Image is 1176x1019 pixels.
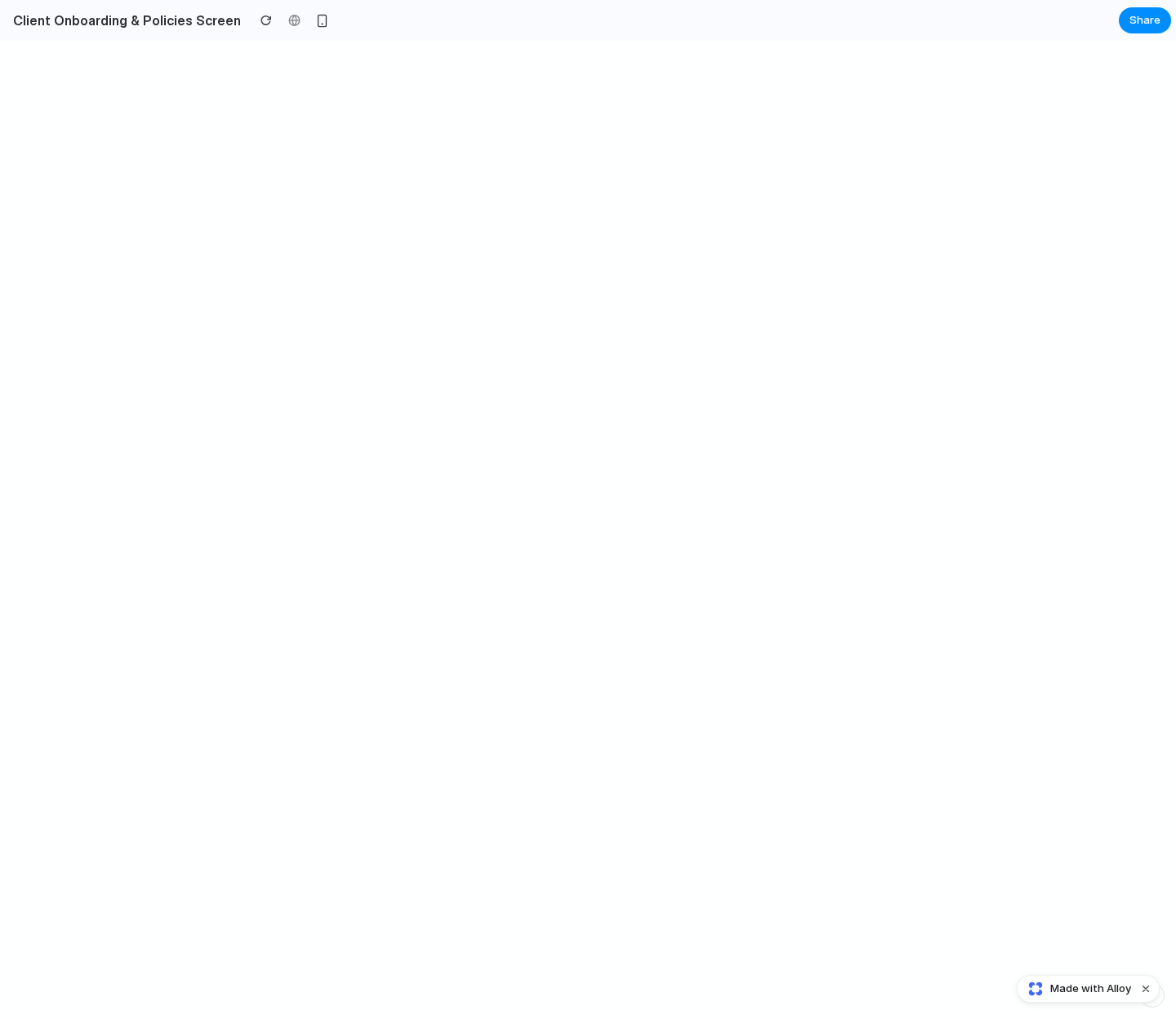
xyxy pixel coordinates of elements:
h2: Client Onboarding & Policies Screen [7,11,241,30]
a: Made with Alloy [1018,981,1133,997]
button: Dismiss watermark [1136,979,1156,999]
span: Made with Alloy [1050,981,1131,997]
span: Share [1129,12,1160,29]
button: Share [1119,7,1171,33]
